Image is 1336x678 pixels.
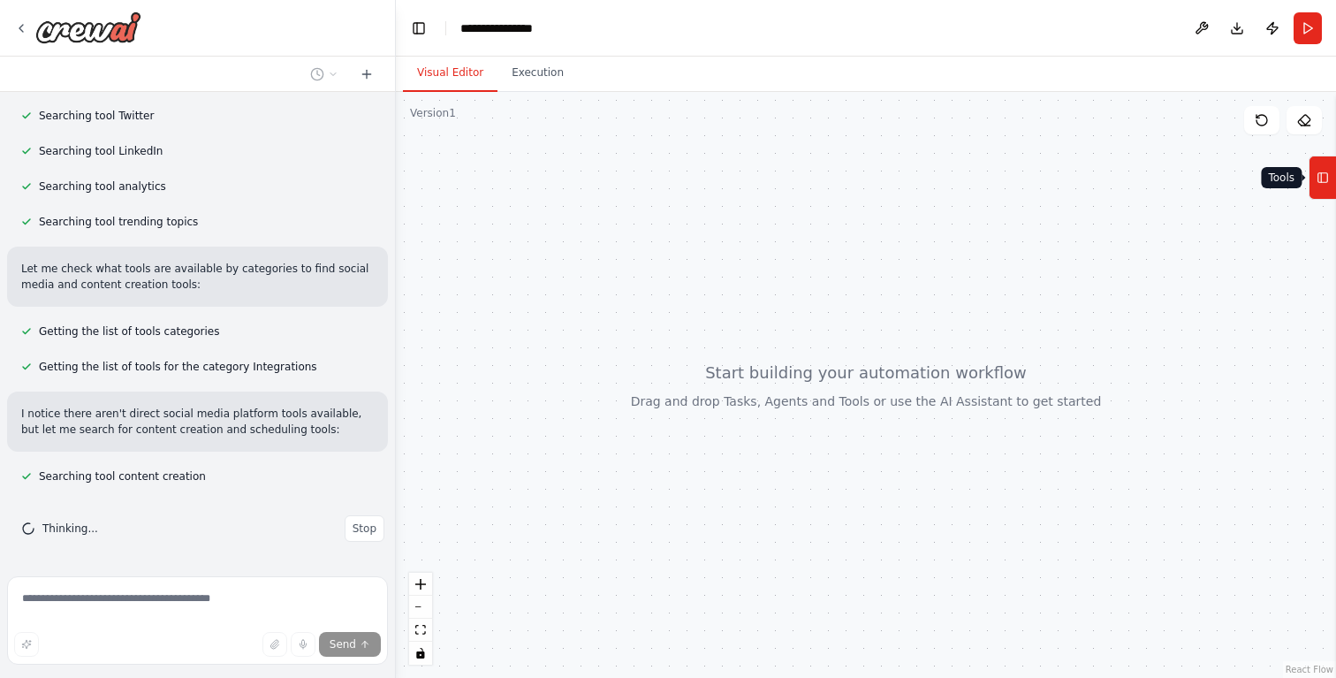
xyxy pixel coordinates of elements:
button: Stop [345,515,384,542]
button: Hide left sidebar [406,16,431,41]
span: Getting the list of tools for the category Integrations [39,360,317,374]
button: zoom out [409,596,432,619]
button: Send [319,632,381,657]
button: zoom in [409,573,432,596]
button: toggle interactivity [409,642,432,665]
button: Start a new chat [353,64,381,85]
div: Version 1 [410,106,456,120]
button: Tools [1309,156,1336,200]
div: React Flow controls [409,573,432,665]
span: Searching tool content creation [39,469,206,484]
button: Improve this prompt [14,632,39,657]
img: Logo [35,11,141,43]
p: I notice there aren't direct social media platform tools available, but let me search for content... [21,406,374,438]
button: Upload files [262,632,287,657]
span: Send [330,637,356,651]
nav: breadcrumb [460,19,551,37]
button: Switch to previous chat [303,64,345,85]
button: fit view [409,619,432,642]
span: Searching tool trending topics [39,215,198,229]
span: Searching tool LinkedIn [39,144,163,158]
button: Visual Editor [403,55,497,92]
a: React Flow attribution [1286,665,1333,674]
p: Let me check what tools are available by categories to find social media and content creation tools: [21,261,374,293]
span: Stop [353,522,376,536]
span: Searching tool Twitter [39,109,154,123]
span: Thinking... [42,522,98,536]
button: Execution [497,55,578,92]
span: Searching tool analytics [39,179,166,194]
button: Click to speak your automation idea [291,632,315,657]
span: Getting the list of tools categories [39,324,219,339]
